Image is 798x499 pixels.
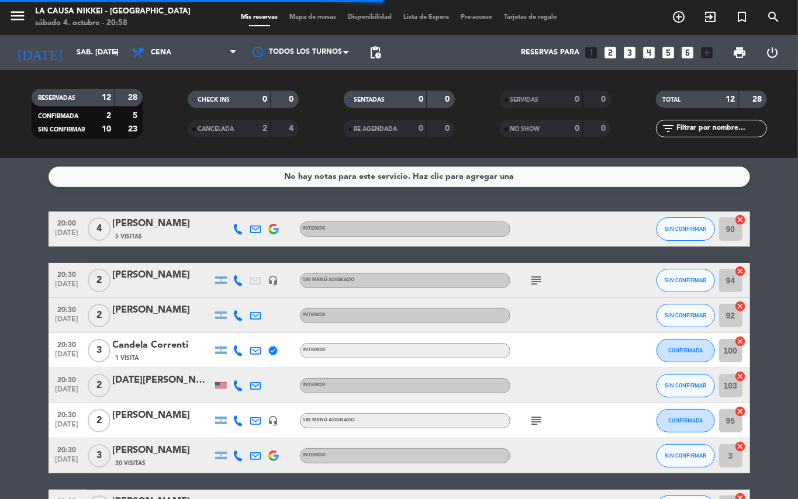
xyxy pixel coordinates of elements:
[53,216,82,229] span: 20:00
[575,124,579,133] strong: 0
[668,417,703,424] span: CONFIRMADA
[102,93,111,102] strong: 12
[735,441,747,452] i: cancel
[268,275,279,286] i: headset_mic
[198,97,230,103] span: CHECK INS
[642,45,657,60] i: looks_4
[668,347,703,354] span: CONFIRMADA
[53,456,82,469] span: [DATE]
[419,124,423,133] strong: 0
[735,406,747,417] i: cancel
[445,95,452,103] strong: 0
[88,374,110,397] span: 2
[102,125,111,133] strong: 10
[262,95,267,103] strong: 0
[53,337,82,351] span: 20:30
[113,373,212,388] div: [DATE][PERSON_NAME]
[661,45,676,60] i: looks_5
[53,372,82,386] span: 20:30
[88,339,110,362] span: 3
[268,224,279,234] img: google-logo.png
[106,112,111,120] strong: 2
[109,46,123,60] i: arrow_drop_down
[510,126,540,132] span: NO SHOW
[262,124,267,133] strong: 2
[113,303,212,318] div: [PERSON_NAME]
[657,409,715,432] button: CONFIRMADA
[284,14,342,20] span: Mapa de mesas
[680,45,696,60] i: looks_6
[235,14,284,20] span: Mis reservas
[766,10,780,24] i: search
[672,10,686,24] i: add_circle_outline
[354,97,385,103] span: SENTADAS
[53,421,82,434] span: [DATE]
[113,338,212,353] div: Candela Correnti
[303,453,326,458] span: INTERIOR
[445,124,452,133] strong: 0
[584,45,599,60] i: looks_one
[623,45,638,60] i: looks_3
[303,313,326,317] span: INTERIOR
[530,273,544,287] i: subject
[303,418,355,422] span: Sin menú asignado
[9,7,26,29] button: menu
[665,226,706,232] span: SIN CONFIRMAR
[35,18,191,29] div: sábado 4. octubre - 20:58
[368,46,382,60] span: pending_actions
[342,14,398,20] span: Disponibilidad
[657,374,715,397] button: SIN CONFIRMAR
[116,354,139,363] span: 1 Visita
[419,95,423,103] strong: 0
[88,444,110,467] span: 3
[601,124,608,133] strong: 0
[735,335,747,347] i: cancel
[39,95,76,101] span: RESERVADAS
[498,14,563,20] span: Tarjetas de regalo
[657,444,715,467] button: SIN CONFIRMAR
[128,93,140,102] strong: 28
[766,46,780,60] i: power_settings_new
[398,14,455,20] span: Lista de Espera
[455,14,498,20] span: Pre-acceso
[116,232,143,241] span: 5 Visitas
[726,95,735,103] strong: 12
[198,126,234,132] span: CANCELADA
[735,214,747,226] i: cancel
[113,408,212,423] div: [PERSON_NAME]
[756,35,789,70] div: LOG OUT
[700,45,715,60] i: add_box
[735,370,747,382] i: cancel
[657,217,715,241] button: SIN CONFIRMAR
[530,414,544,428] i: subject
[665,452,706,459] span: SIN CONFIRMAR
[303,383,326,387] span: INTERIOR
[662,122,676,136] i: filter_list
[354,126,398,132] span: RE AGENDADA
[752,95,764,103] strong: 28
[665,312,706,318] span: SIN CONFIRMAR
[151,48,171,57] span: Cena
[510,97,539,103] span: SERVIDAS
[116,459,146,468] span: 30 Visitas
[735,300,747,312] i: cancel
[53,316,82,329] span: [DATE]
[733,46,747,60] span: print
[35,6,191,18] div: La Causa Nikkei - [GEOGRAPHIC_DATA]
[53,407,82,421] span: 20:30
[9,40,71,65] i: [DATE]
[133,112,140,120] strong: 5
[39,113,79,119] span: CONFIRMADA
[88,409,110,432] span: 2
[303,226,326,231] span: INTERIOR
[303,278,355,282] span: Sin menú asignado
[657,269,715,292] button: SIN CONFIRMAR
[268,451,279,461] img: google-logo.png
[676,122,766,135] input: Filtrar por nombre...
[88,217,110,241] span: 4
[735,10,749,24] i: turned_in_not
[9,7,26,25] i: menu
[268,415,279,426] i: headset_mic
[665,277,706,283] span: SIN CONFIRMAR
[289,124,296,133] strong: 4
